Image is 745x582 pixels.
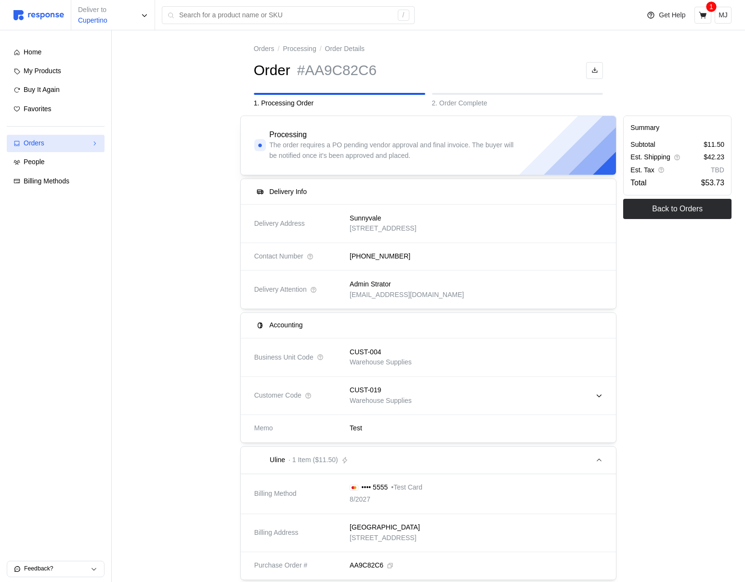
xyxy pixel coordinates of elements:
p: Total [630,177,646,189]
button: Feedback? [7,561,104,577]
button: Get Help [641,6,691,25]
p: $11.50 [704,140,724,150]
p: 8/2027 [350,494,370,505]
p: Feedback? [24,565,91,573]
span: Delivery Attention [254,285,307,295]
span: Favorites [24,105,52,113]
p: 2. Order Complete [432,98,603,109]
img: svg%3e [13,10,64,20]
p: MJ [719,10,728,21]
a: People [7,154,105,171]
p: CUST-004 [350,347,381,358]
a: Orders [254,44,274,54]
span: Billing Methods [24,177,69,185]
h1: #AA9C82C6 [297,61,377,80]
p: 1 [709,1,713,12]
a: Orders [7,135,105,152]
h4: Processing [269,129,307,141]
input: Search for a product name or SKU [179,7,392,24]
p: Back to Orders [652,203,703,215]
p: The order requires a PO pending vendor approval and final invoice. The buyer will be notified onc... [269,140,515,161]
p: Sunnyvale [350,213,381,224]
p: Subtotal [630,140,655,150]
button: Uline· 1 Item ($11.50) [241,447,616,474]
span: Delivery Address [254,219,305,229]
p: Est. Shipping [630,152,670,163]
span: Home [24,48,41,56]
h5: Accounting [269,320,302,330]
button: MJ [715,7,732,24]
p: Warehouse Supplies [350,396,412,406]
p: · 1 Item ($11.50) [288,455,338,466]
p: [STREET_ADDRESS] [350,533,420,543]
p: Get Help [659,10,685,21]
p: [STREET_ADDRESS] [350,223,416,234]
p: [EMAIL_ADDRESS][DOMAIN_NAME] [350,290,464,300]
a: Billing Methods [7,173,105,190]
p: Warehouse Supplies [350,357,412,368]
p: •••• 5555 [362,482,388,493]
div: Uline· 1 Item ($11.50) [241,474,616,580]
p: Admin Strator [350,279,391,290]
a: Processing [283,44,316,54]
p: Test [350,423,362,434]
a: Favorites [7,101,105,118]
p: $53.73 [701,177,724,189]
p: / [320,44,322,54]
span: My Products [24,67,61,75]
div: Orders [24,138,88,149]
h1: Order [254,61,290,80]
span: Billing Address [254,528,299,538]
h5: Summary [630,123,724,133]
button: Back to Orders [623,199,732,219]
p: • Test Card [391,482,422,493]
p: TBD [711,165,724,176]
p: CUST-019 [350,385,381,396]
span: Memo [254,423,273,434]
p: $42.23 [704,152,724,163]
span: Purchase Order # [254,560,308,571]
p: / [278,44,280,54]
h5: Delivery Info [269,187,307,197]
img: svg%3e [350,485,358,491]
span: Customer Code [254,390,301,401]
p: Order Details [325,44,365,54]
p: [PHONE_NUMBER] [350,251,410,262]
a: My Products [7,63,105,80]
p: Uline [270,455,285,466]
a: Home [7,44,105,61]
div: / [398,10,409,21]
span: Buy It Again [24,86,60,93]
a: Buy It Again [7,81,105,99]
p: 1. Processing Order [254,98,425,109]
span: Contact Number [254,251,303,262]
span: Business Unit Code [254,352,314,363]
p: AA9C82C6 [350,560,383,571]
p: Cupertino [78,15,107,26]
span: People [24,158,45,166]
p: [GEOGRAPHIC_DATA] [350,522,420,533]
p: Deliver to [78,5,107,15]
span: Billing Method [254,489,297,499]
p: Est. Tax [630,165,654,176]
